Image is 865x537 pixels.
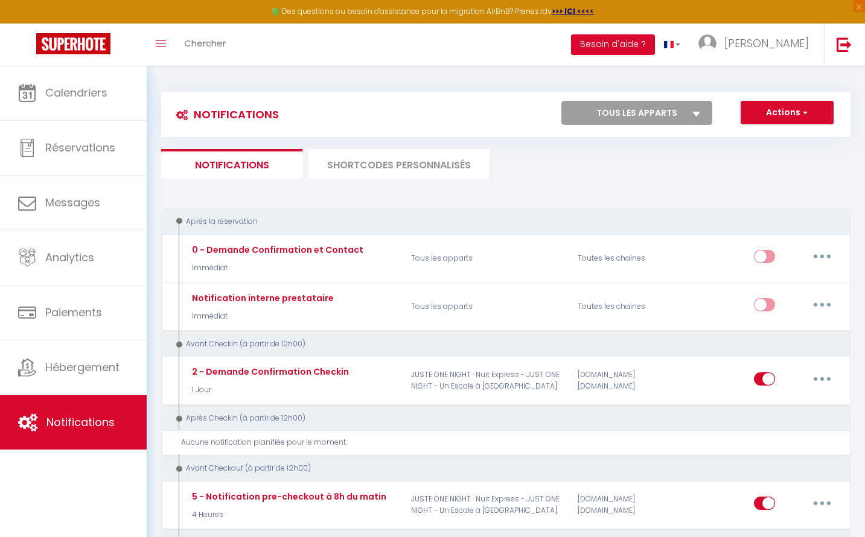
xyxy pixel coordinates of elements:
[189,243,363,256] div: 0 - Demande Confirmation et Contact
[698,34,717,52] img: ...
[571,34,655,55] button: Besoin d'aide ?
[570,363,681,398] div: [DOMAIN_NAME] [DOMAIN_NAME]
[46,415,115,430] span: Notifications
[837,37,852,52] img: logout
[189,384,349,396] p: 1 Jour
[570,289,681,324] div: Toutes les chaines
[181,437,840,448] div: Aucune notification planifiée pour le moment.
[173,413,826,424] div: Après Checkin (à partir de 12h00)
[189,509,386,521] p: 4 Heures
[175,24,235,66] a: Chercher
[173,338,826,350] div: Avant Checkin (à partir de 12h00)
[189,262,363,274] p: Immédiat
[36,33,110,54] img: Super Booking
[741,101,834,125] button: Actions
[45,85,107,100] span: Calendriers
[724,36,809,51] span: [PERSON_NAME]
[173,216,826,227] div: Après la réservation
[403,289,570,324] p: Tous les apparts
[189,365,349,378] div: 2 - Demande Confirmation Checkin
[403,363,570,398] p: JUSTE ONE NIGHT · Nuit Express - JUST ONE NIGHT - Un Escale à [GEOGRAPHIC_DATA]
[570,488,681,523] div: [DOMAIN_NAME] [DOMAIN_NAME]
[161,149,302,179] li: Notifications
[189,311,334,322] p: Immédiat
[45,250,94,265] span: Analytics
[403,241,570,276] p: Tous les apparts
[45,360,120,375] span: Hébergement
[570,241,681,276] div: Toutes les chaines
[552,6,594,16] a: >>> ICI <<<<
[189,490,386,503] div: 5 - Notification pre-checkout à 8h du matin
[189,291,334,305] div: Notification interne prestataire
[173,463,826,474] div: Avant Checkout (à partir de 12h00)
[403,488,570,523] p: JUSTE ONE NIGHT · Nuit Express - JUST ONE NIGHT - Un Escale à [GEOGRAPHIC_DATA]
[184,37,226,49] span: Chercher
[689,24,824,66] a: ... [PERSON_NAME]
[45,140,115,155] span: Réservations
[45,305,102,320] span: Paiements
[45,195,100,210] span: Messages
[170,101,279,128] h3: Notifications
[308,149,490,179] li: SHORTCODES PERSONNALISÉS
